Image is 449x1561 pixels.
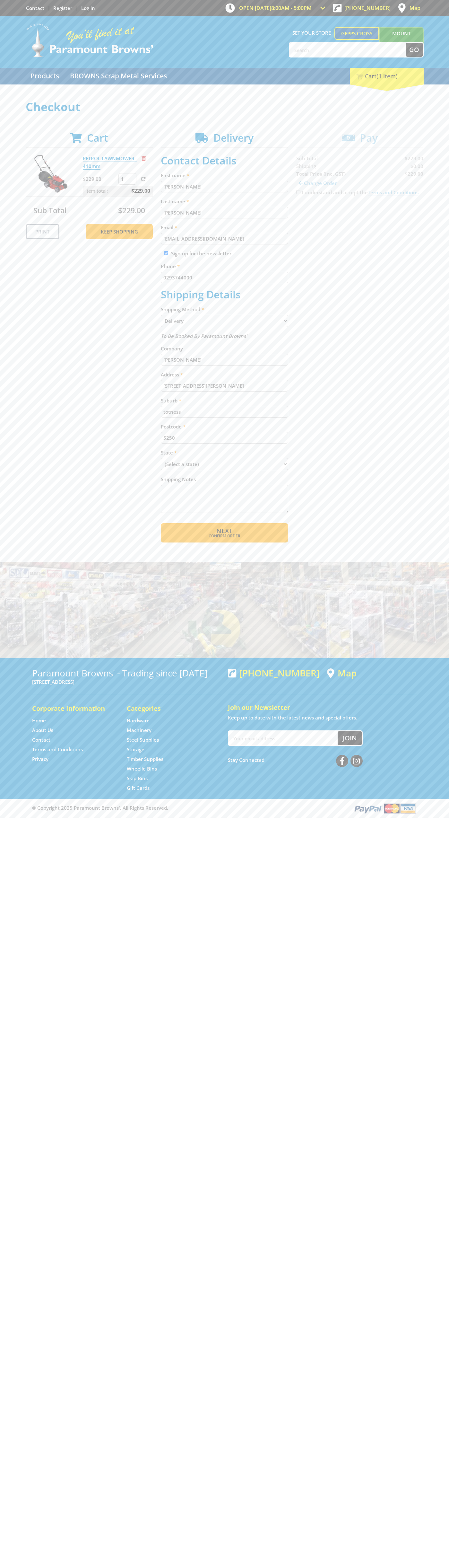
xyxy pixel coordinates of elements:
[83,175,117,183] p: $229.00
[32,717,46,724] a: Go to the Home page
[32,154,70,193] img: PETROL LAWNMOWER - 410mm
[32,678,221,686] p: [STREET_ADDRESS]
[32,704,114,713] h5: Corporate Information
[228,752,363,768] div: Stay Connected
[161,305,288,313] label: Shipping Method
[406,43,423,57] button: Go
[353,802,417,814] img: PayPal, Mastercard, Visa accepted
[229,731,338,745] input: Your email address
[161,397,288,404] label: Suburb
[161,380,288,392] input: Please enter your address.
[161,154,288,167] h2: Contact Details
[161,198,288,205] label: Last name
[26,101,424,113] h1: Checkout
[83,186,153,196] p: Item total:
[127,765,157,772] a: Go to the Wheelie Bins page
[32,727,53,734] a: Go to the About Us page
[350,68,424,84] div: Cart
[26,68,64,84] a: Go to the Products page
[81,5,95,11] a: Log in
[161,333,247,339] em: To Be Booked By Paramount Browns'
[33,205,66,216] span: Sub Total
[32,746,83,753] a: Go to the Terms and Conditions page
[26,224,59,239] a: Print
[161,233,288,244] input: Please enter your email address.
[26,22,154,58] img: Paramount Browns'
[161,458,288,470] select: Please select your state.
[161,181,288,192] input: Please enter your first name.
[228,714,417,721] p: Keep up to date with the latest news and special offers.
[239,4,312,12] span: OPEN [DATE]
[327,668,357,678] a: View a map of Gepps Cross location
[161,224,288,231] label: Email
[131,186,150,196] span: $229.00
[379,27,424,51] a: Mount [PERSON_NAME]
[83,155,137,170] a: PETROL LAWNMOWER - 410mm
[53,5,72,11] a: Go to the registration page
[161,406,288,418] input: Please enter your suburb.
[228,703,417,712] h5: Join our Newsletter
[161,207,288,218] input: Please enter your last name.
[213,131,254,145] span: Delivery
[175,534,274,538] span: Confirm order
[161,172,288,179] label: First name
[161,523,288,542] button: Next Confirm order
[86,224,153,239] a: Keep Shopping
[338,731,362,745] button: Join
[127,727,151,734] a: Go to the Machinery page
[376,72,398,80] span: (1 item)
[334,27,379,40] a: Gepps Cross
[161,423,288,430] label: Postcode
[32,756,48,763] a: Go to the Privacy page
[161,371,288,378] label: Address
[127,717,150,724] a: Go to the Hardware page
[271,4,312,12] span: 8:00am - 5:00pm
[26,802,424,814] div: ® Copyright 2025 Paramount Browns'. All Rights Reserved.
[26,5,44,11] a: Go to the Contact page
[161,262,288,270] label: Phone
[65,68,172,84] a: Go to the BROWNS Scrap Metal Services page
[127,785,150,791] a: Go to the Gift Cards page
[161,475,288,483] label: Shipping Notes
[161,432,288,444] input: Please enter your postcode.
[289,43,406,57] input: Search
[142,155,146,162] a: Remove from cart
[171,250,231,257] label: Sign up for the newsletter
[161,288,288,301] h2: Shipping Details
[118,205,145,216] span: $229.00
[32,668,221,678] h3: Paramount Browns' - Trading since [DATE]
[289,27,335,39] span: Set your store
[127,775,148,782] a: Go to the Skip Bins page
[87,131,108,145] span: Cart
[228,668,319,678] div: [PHONE_NUMBER]
[127,736,159,743] a: Go to the Steel Supplies page
[127,756,163,763] a: Go to the Timber Supplies page
[127,704,209,713] h5: Categories
[161,315,288,327] select: Please select a shipping method.
[161,449,288,456] label: State
[161,345,288,352] label: Company
[161,272,288,283] input: Please enter your telephone number.
[127,746,144,753] a: Go to the Storage page
[216,526,232,535] span: Next
[32,736,50,743] a: Go to the Contact page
